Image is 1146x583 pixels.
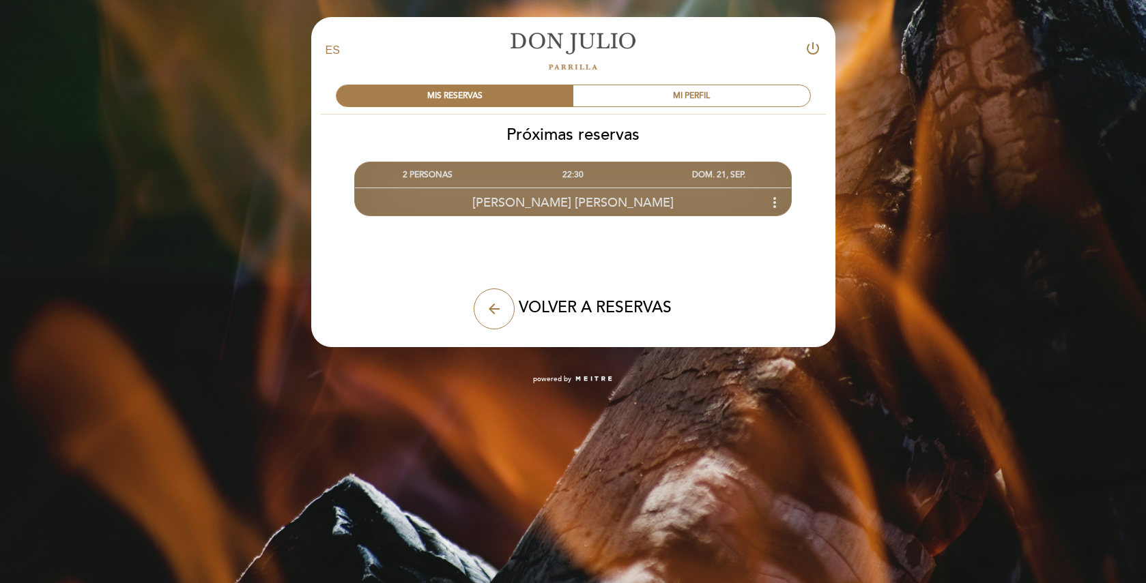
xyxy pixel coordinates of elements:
span: [PERSON_NAME] [PERSON_NAME] [472,195,674,210]
button: power_settings_new [805,40,821,61]
div: 22:30 [500,162,646,188]
i: more_vert [767,194,783,211]
button: arrow_back [474,288,515,329]
div: MI PERFIL [573,85,810,106]
a: [PERSON_NAME] [488,32,659,70]
img: MEITRE [575,376,614,383]
a: powered by [533,374,614,384]
div: DOM. 21, SEP. [646,162,791,188]
h2: Próximas reservas [311,125,836,145]
span: VOLVER A RESERVAS [519,298,672,317]
i: power_settings_new [805,40,821,57]
span: powered by [533,374,571,384]
i: arrow_back [486,301,502,317]
div: 2 PERSONAS [355,162,500,188]
div: MIS RESERVAS [336,85,573,106]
